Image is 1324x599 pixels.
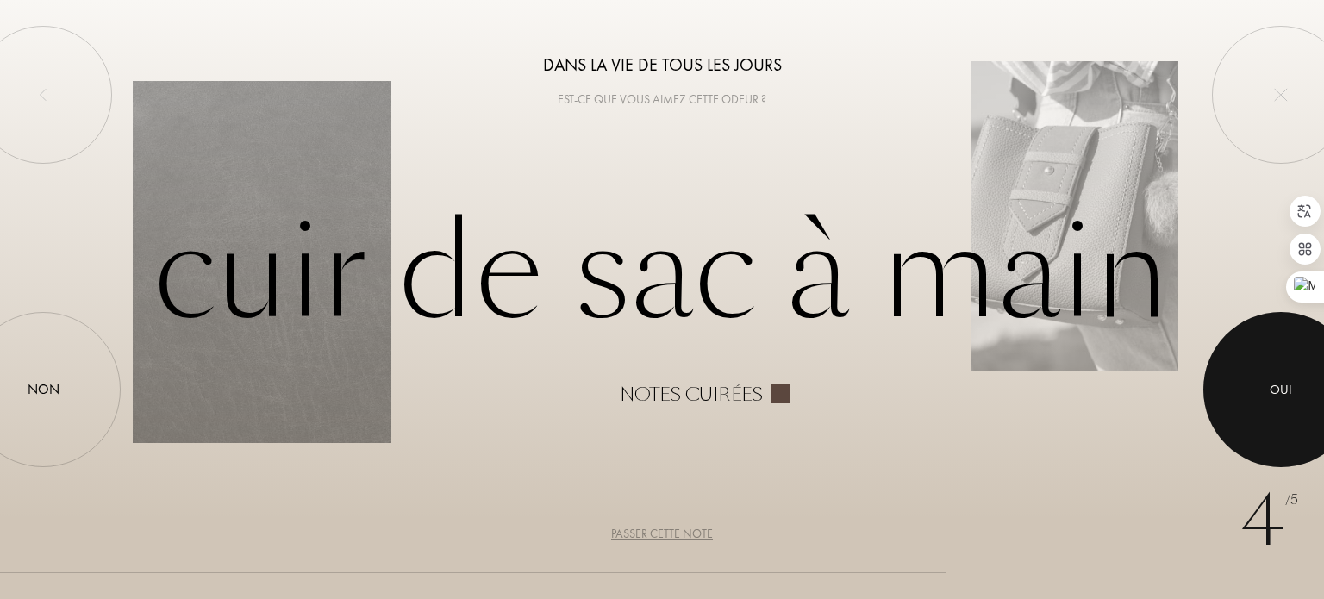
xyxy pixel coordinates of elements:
div: Oui [1270,380,1292,400]
div: Passer cette note [611,525,713,543]
div: 4 [1240,470,1298,573]
span: /5 [1285,490,1298,510]
div: Non [28,379,59,400]
img: quit_onboard.svg [1274,88,1288,102]
div: Cuir de sac à main [133,195,1192,405]
img: left_onboard.svg [36,88,50,102]
div: Notes cuirées [620,384,763,405]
